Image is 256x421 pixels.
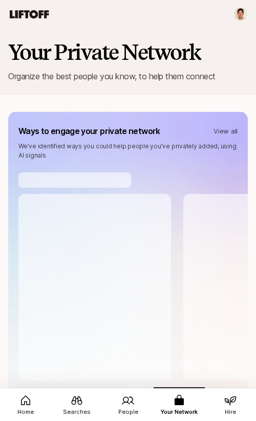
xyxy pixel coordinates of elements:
span: Home [17,408,34,416]
span: People [118,408,138,416]
span: Searches [63,408,91,416]
p: Organize the best people you know, to help them connect [8,70,248,83]
span: Hire [225,408,236,416]
h2: Your Private Network [8,41,248,63]
span: Your Network [161,408,198,416]
p: Ways to engage your private network [18,124,160,138]
img: Jeremy Chen [234,8,247,21]
a: View all [214,126,238,136]
button: Jeremy Chen [233,7,248,21]
p: We’ve identified ways you could help people you’ve privately added, using AI signals [18,142,238,160]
